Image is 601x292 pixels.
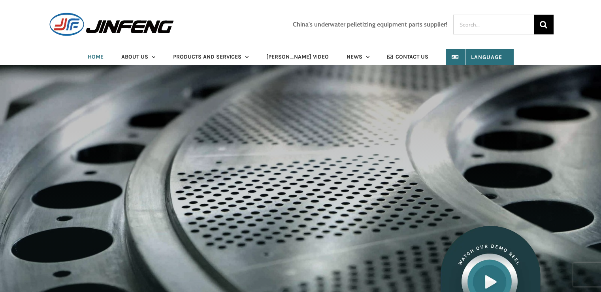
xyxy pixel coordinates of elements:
input: Search [534,15,554,34]
span: Language [458,54,502,61]
a: [PERSON_NAME] VIDEO [266,49,329,65]
img: JINFENG Logo [48,12,175,37]
span: HOME [88,54,104,60]
a: ABOUT US [121,49,155,65]
span: [PERSON_NAME] VIDEO [266,54,329,60]
span: NEWS [347,54,362,60]
span: PRODUCTS AND SERVICES [173,54,241,60]
a: CONTACT US [387,49,428,65]
span: ABOUT US [121,54,148,60]
a: HOME [88,49,104,65]
span: CONTACT US [396,54,428,60]
a: NEWS [347,49,369,65]
a: PRODUCTS AND SERVICES [173,49,249,65]
input: Search... [453,15,534,34]
nav: Main Menu [48,49,554,65]
h3: China's underwater pelletizing equipment parts supplier! [293,21,447,28]
a: landscaper-watch-video-button [427,225,554,235]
